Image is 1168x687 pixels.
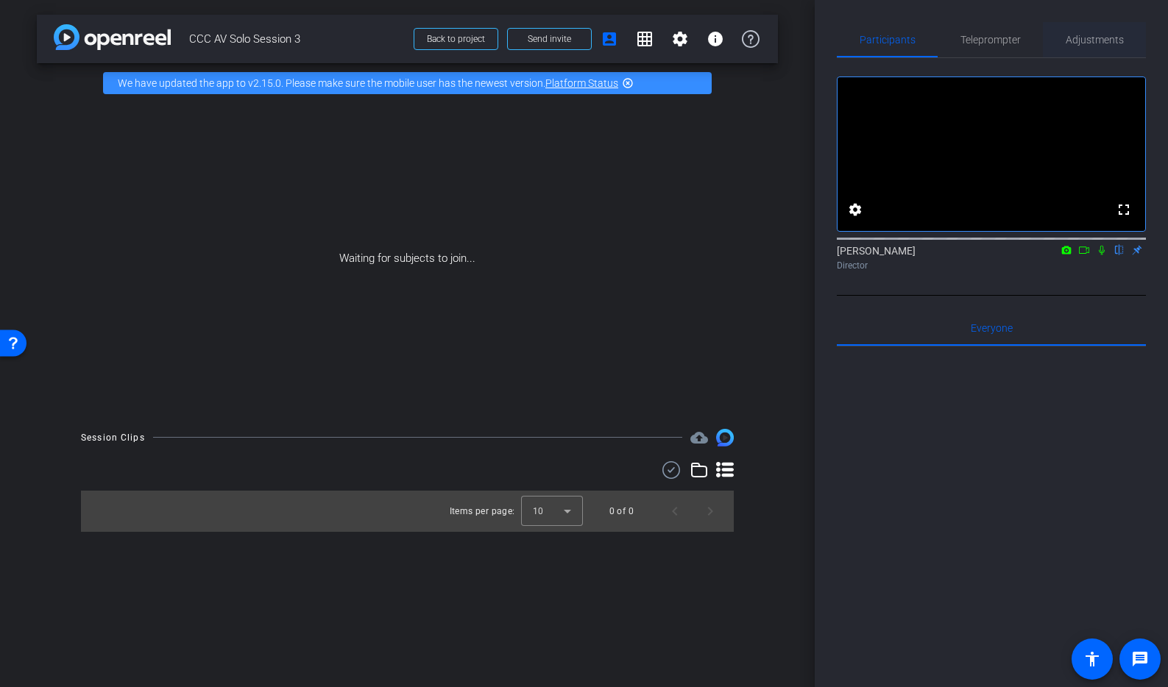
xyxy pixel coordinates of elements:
[960,35,1021,45] span: Teleprompter
[103,72,712,94] div: We have updated the app to v2.15.0. Please make sure the mobile user has the newest version.
[507,28,592,50] button: Send invite
[450,504,515,519] div: Items per page:
[1066,35,1124,45] span: Adjustments
[601,30,618,48] mat-icon: account_box
[81,430,145,445] div: Session Clips
[636,30,654,48] mat-icon: grid_on
[189,24,405,54] span: CCC AV Solo Session 3
[707,30,724,48] mat-icon: info
[971,323,1013,333] span: Everyone
[609,504,634,519] div: 0 of 0
[657,494,693,529] button: Previous page
[427,34,485,44] span: Back to project
[37,103,778,414] div: Waiting for subjects to join...
[837,259,1146,272] div: Director
[716,429,734,446] img: Session clips
[528,33,571,45] span: Send invite
[1083,650,1101,668] mat-icon: accessibility
[690,429,708,446] mat-icon: cloud_upload
[860,35,916,45] span: Participants
[690,429,708,446] span: Destinations for your clips
[1115,201,1133,218] mat-icon: fullscreen
[622,77,634,89] mat-icon: highlight_off
[671,30,689,48] mat-icon: settings
[414,28,498,50] button: Back to project
[837,243,1146,272] div: [PERSON_NAME]
[693,494,728,529] button: Next page
[1111,243,1128,256] mat-icon: flip
[545,77,618,89] a: Platform Status
[1131,650,1149,668] mat-icon: message
[846,201,864,218] mat-icon: settings
[54,24,171,50] img: app-logo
